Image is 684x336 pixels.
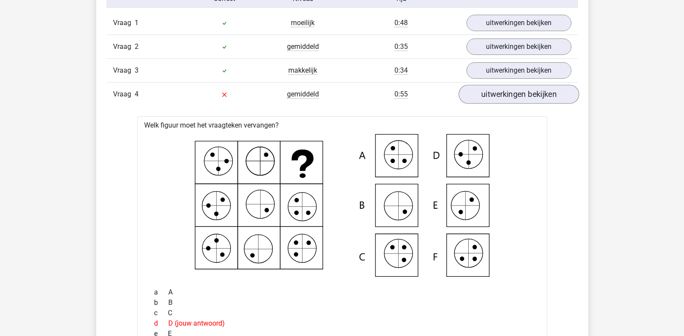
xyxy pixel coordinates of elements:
a: uitwerkingen bekijken [458,85,579,104]
a: uitwerkingen bekijken [467,15,571,31]
span: Vraag [113,18,135,28]
span: 0:55 [394,90,408,99]
span: gemiddeld [287,42,319,51]
div: B [148,298,537,308]
a: uitwerkingen bekijken [467,62,571,79]
span: Vraag [113,42,135,52]
span: moeilijk [291,19,315,27]
span: Vraag [113,89,135,99]
span: gemiddeld [287,90,319,99]
span: 0:48 [394,19,408,27]
span: 3 [135,66,139,74]
div: A [148,287,537,298]
span: Vraag [113,65,135,76]
span: 0:35 [394,42,408,51]
span: 2 [135,42,139,51]
span: 4 [135,90,139,98]
div: D (jouw antwoord) [148,318,537,329]
div: C [148,308,537,318]
span: makkelijk [288,66,317,75]
span: 1 [135,19,139,27]
span: a [154,287,168,298]
span: 0:34 [394,66,408,75]
span: c [154,308,168,318]
span: b [154,298,168,308]
span: d [154,318,168,329]
a: uitwerkingen bekijken [467,38,571,55]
